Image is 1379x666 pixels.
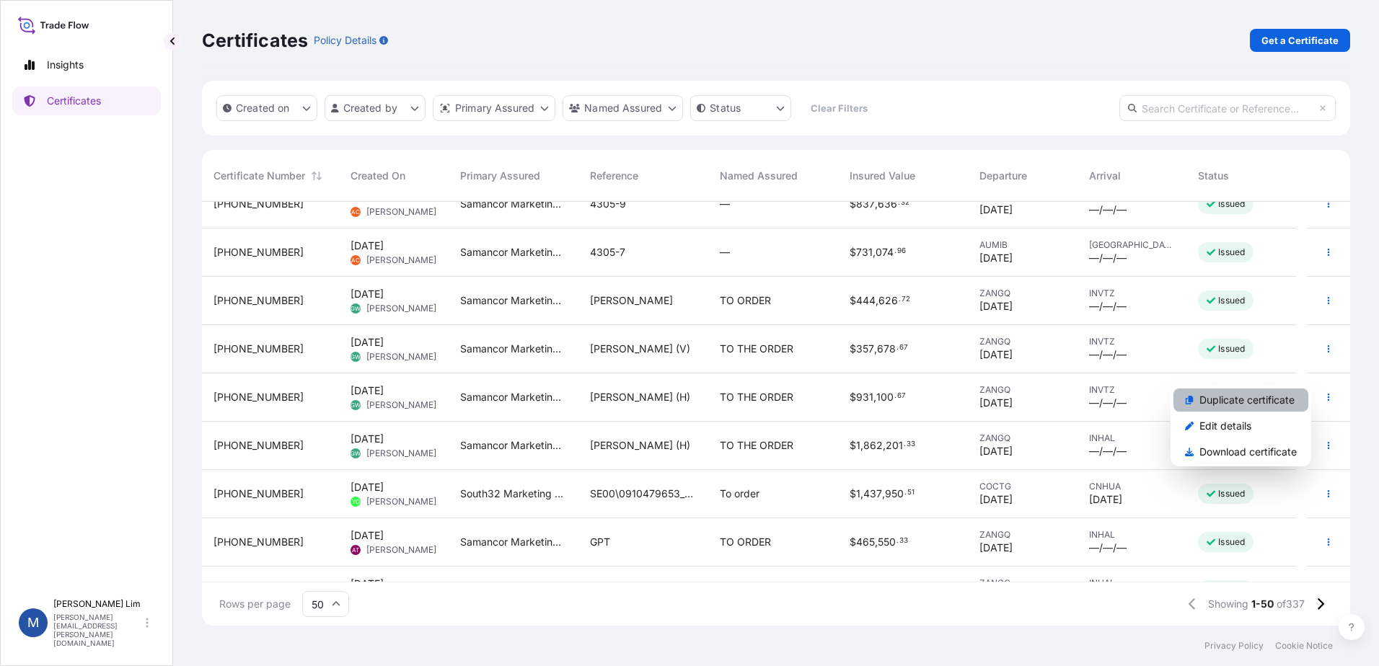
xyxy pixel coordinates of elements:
p: Certificates [202,29,308,52]
p: Get a Certificate [1261,33,1339,48]
a: Duplicate certificate [1173,388,1308,412]
a: Download certificate [1173,440,1308,463]
p: Edit details [1199,419,1251,433]
p: Download certificate [1199,445,1297,459]
p: Policy Details [314,33,376,48]
a: Edit details [1173,414,1308,438]
div: Actions [1171,386,1311,466]
p: Duplicate certificate [1199,393,1295,407]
